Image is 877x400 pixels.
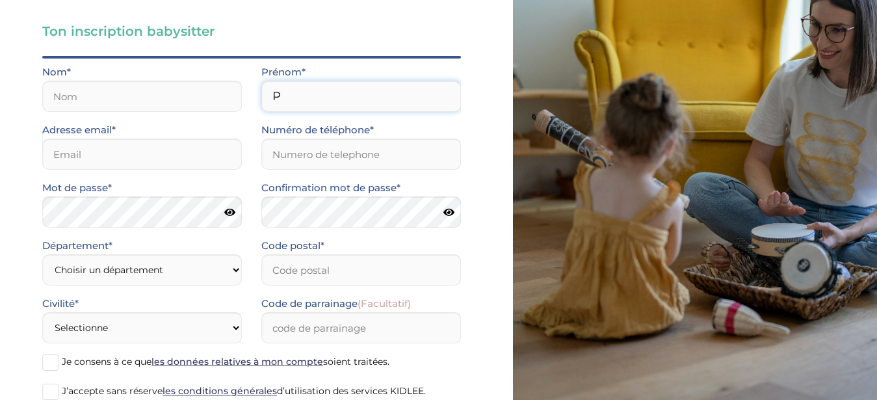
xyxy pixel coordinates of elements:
[42,81,242,112] input: Nom
[42,180,112,196] label: Mot de passe*
[42,22,461,40] h3: Ton inscription babysitter
[261,180,400,196] label: Confirmation mot de passe*
[261,64,306,81] label: Prénom*
[42,295,79,312] label: Civilité*
[163,385,277,397] a: les conditions générales
[261,81,461,112] input: Prénom
[42,139,242,170] input: Email
[62,356,389,367] span: Je consens à ce que soient traitées.
[261,237,324,254] label: Code postal*
[261,122,374,139] label: Numéro de téléphone*
[261,254,461,286] input: Code postal
[42,237,112,254] label: Département*
[261,312,461,343] input: code de parrainage
[151,356,323,367] a: les données relatives à mon compte
[261,139,461,170] input: Numero de telephone
[42,122,116,139] label: Adresse email*
[358,297,411,310] span: (Facultatif)
[62,385,426,397] span: J’accepte sans réserve d’utilisation des services KIDLEE.
[261,295,411,312] label: Code de parrainage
